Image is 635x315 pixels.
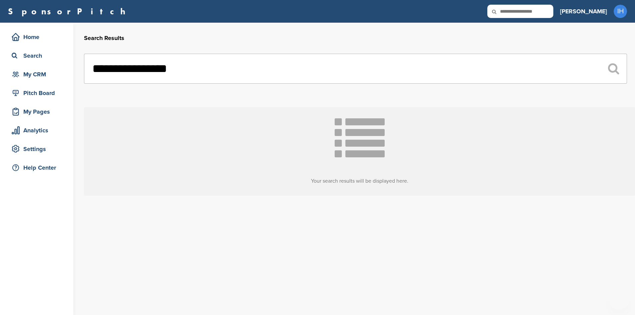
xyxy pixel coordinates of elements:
[84,177,635,185] h3: Your search results will be displayed here.
[560,4,607,19] a: [PERSON_NAME]
[10,50,67,62] div: Search
[10,162,67,174] div: Help Center
[614,5,627,18] span: IH
[7,160,67,175] a: Help Center
[7,141,67,157] a: Settings
[7,29,67,45] a: Home
[8,7,130,16] a: SponsorPitch
[10,31,67,43] div: Home
[560,7,607,16] h3: [PERSON_NAME]
[608,288,630,310] iframe: Button to launch messaging window
[10,143,67,155] div: Settings
[7,104,67,119] a: My Pages
[7,67,67,82] a: My CRM
[7,123,67,138] a: Analytics
[10,106,67,118] div: My Pages
[10,68,67,80] div: My CRM
[84,34,627,43] h2: Search Results
[10,87,67,99] div: Pitch Board
[10,124,67,136] div: Analytics
[7,48,67,63] a: Search
[7,85,67,101] a: Pitch Board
